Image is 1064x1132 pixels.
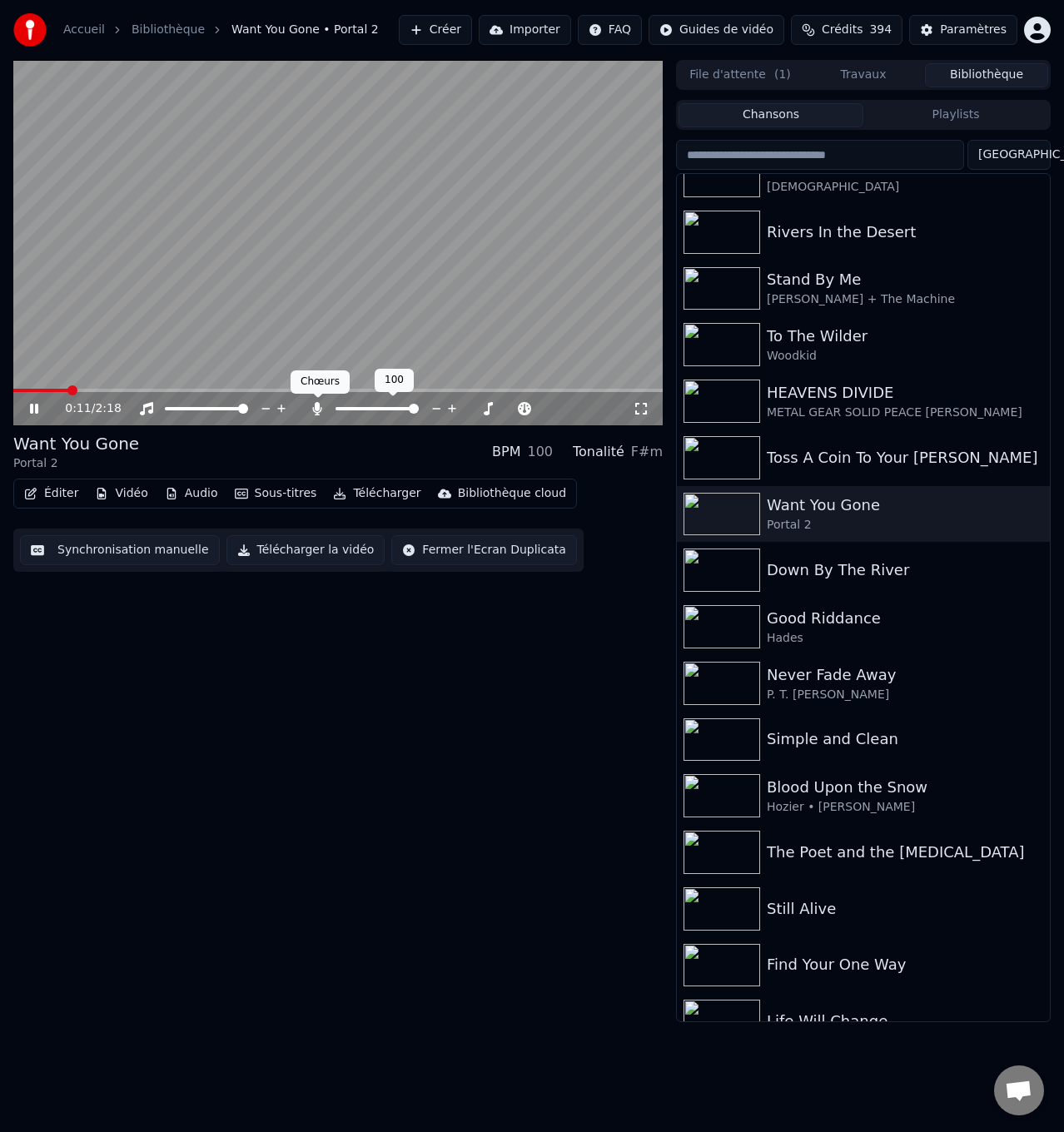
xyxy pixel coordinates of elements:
a: Ouvrir le chat [994,1065,1044,1115]
div: [DEMOGRAPHIC_DATA] [767,179,1043,196]
div: METAL GEAR SOLID PEACE [PERSON_NAME] [767,405,1043,421]
div: [PERSON_NAME] + The Machine [767,291,1043,308]
div: HEAVENS DIVIDE [767,381,1043,405]
button: Guides de vidéo [649,15,784,45]
button: Télécharger [326,482,427,505]
nav: breadcrumb [63,22,379,38]
div: Woodkid [767,348,1043,365]
button: File d'attente [679,63,802,87]
div: Never Fade Away [767,663,1043,687]
div: 100 [527,442,553,462]
span: 394 [869,22,892,38]
button: Playlists [863,103,1048,127]
button: Créer [399,15,472,45]
div: Stand By Me [767,268,1043,291]
div: Toss A Coin To Your [PERSON_NAME] [767,446,1043,469]
a: Bibliothèque [132,22,205,38]
div: Still Alive [767,897,1043,921]
div: Tonalité [573,442,624,462]
div: P. T. [PERSON_NAME] [767,687,1043,703]
button: Paramètres [909,15,1017,45]
div: Hades [767,630,1043,647]
a: Accueil [63,22,105,38]
div: To The Wilder [767,325,1043,348]
div: Paramètres [940,22,1007,38]
div: Bibliothèque cloud [458,485,566,502]
span: 2:18 [95,400,121,417]
button: Synchronisation manuelle [20,535,220,565]
div: Rivers In the Desert [767,221,1043,244]
button: FAQ [578,15,642,45]
div: Find Your One Way [767,953,1043,976]
div: Chœurs [291,370,350,394]
button: Fermer l'Ecran Duplicata [391,535,576,565]
div: BPM [492,442,520,462]
span: 0:11 [65,400,91,417]
button: Télécharger la vidéo [226,535,385,565]
span: Want You Gone • Portal 2 [231,22,379,38]
div: Simple and Clean [767,727,1043,751]
div: Want You Gone [13,432,139,455]
div: Life Will Change [767,1010,1043,1033]
img: youka [13,13,47,47]
div: The Poet and the [MEDICAL_DATA] [767,841,1043,864]
button: Crédits394 [791,15,902,45]
div: Portal 2 [767,517,1043,534]
div: Down By The River [767,559,1043,582]
button: Sous-titres [228,482,324,505]
button: Importer [479,15,571,45]
button: Chansons [679,103,863,127]
button: Éditer [17,482,85,505]
button: Vidéo [88,482,154,505]
div: Want You Gone [767,494,1043,517]
div: Portal 2 [13,455,139,472]
button: Audio [158,482,225,505]
div: 100 [375,369,414,392]
button: Travaux [802,63,925,87]
div: Blood Upon the Snow [767,776,1043,799]
span: ( 1 ) [774,67,791,83]
span: Crédits [822,22,863,38]
div: F#m [631,442,663,462]
div: Good Riddance [767,607,1043,630]
div: Hozier • [PERSON_NAME] [767,799,1043,816]
div: / [65,400,105,417]
button: Bibliothèque [925,63,1048,87]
